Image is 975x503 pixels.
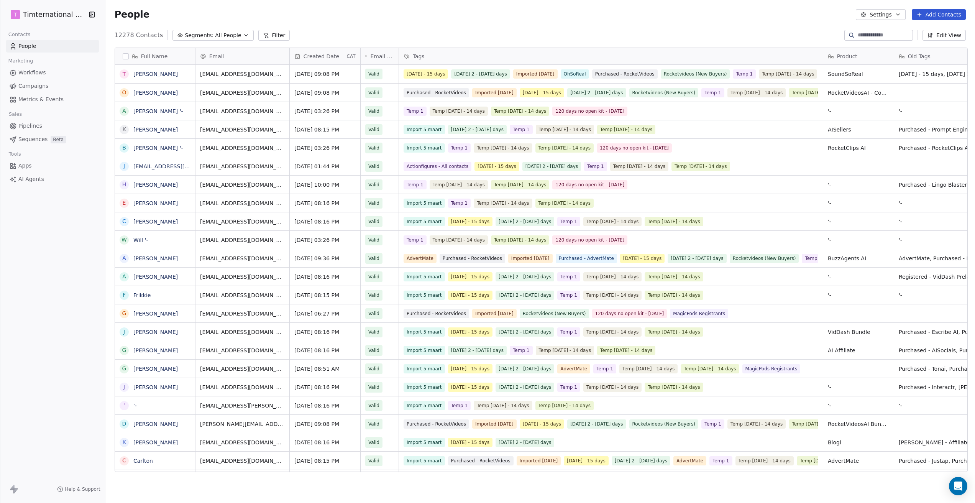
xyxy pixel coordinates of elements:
span: [EMAIL_ADDRESS][DOMAIN_NAME] [200,199,285,207]
span: Temp [DATE] - 14 days [681,364,739,373]
span: Temp 1 [510,125,533,134]
span: [DATE] 2 - [DATE] days [567,419,626,429]
span: Temp 1 [557,217,580,226]
span: Temp [DATE] - 14 days [583,272,642,281]
span: Temp 1 [448,143,471,153]
span: Temp 1 [557,383,580,392]
span: 12278 Contacts [115,31,163,40]
span: [DATE] 2 - [DATE] days [496,327,554,337]
span: Valid [368,255,379,262]
a: [PERSON_NAME] [133,274,178,280]
span: Tools [5,148,24,160]
span: Valid [368,273,379,281]
span: Purchased - AdvertMate [555,254,617,263]
span: [DATE] 08:16 PM [294,199,356,207]
span: Created Date [304,53,339,60]
span: [DATE] - 15 days [448,327,492,337]
span: [DATE] 09:08 PM [294,89,356,97]
span: Temp [DATE] - 14 days [583,327,642,337]
span: [DATE] 08:15 PM [294,291,356,299]
span: Imported [DATE] [508,254,553,263]
span: [EMAIL_ADDRESS][PERSON_NAME][DOMAIN_NAME] [200,402,285,409]
span: [DATE] 03:26 PM [294,144,356,152]
div: Tags [399,48,823,64]
div: F [123,291,126,299]
span: '- [828,383,889,391]
span: Beta [51,136,66,143]
a: Metrics & Events [6,93,99,106]
span: Temp 1 [404,107,427,116]
span: Temp [DATE] - 14 days [789,88,847,97]
span: [DATE] 2 - [DATE] days [496,364,554,373]
div: grid [115,65,195,472]
div: C [122,217,126,225]
span: Import 5 maart [404,364,445,373]
span: Valid [368,383,379,391]
span: '- [828,236,889,244]
a: Workflows [6,66,99,79]
div: Created DateCAT [290,48,360,64]
span: Email [209,53,224,60]
span: Valid [368,402,379,409]
span: [EMAIL_ADDRESS][DOMAIN_NAME] [200,107,285,115]
div: A [122,254,126,262]
a: [PERSON_NAME] [133,90,178,96]
span: [DATE] 09:08 PM [294,70,356,78]
span: [DATE] 2 - [DATE] days [496,383,554,392]
span: Valid [368,310,379,317]
span: Temp [DATE] - 14 days [535,346,594,355]
a: Carlton [133,458,153,464]
span: 120 days no open kit - [DATE] [597,143,672,153]
span: Imported [DATE] [513,69,557,79]
span: Help & Support [65,486,100,492]
span: [DATE] - 15 days [448,217,492,226]
span: Rocketvideos (New Buyers) [629,88,698,97]
span: Temp [DATE] - 14 days [759,69,817,79]
span: Valid [368,89,379,97]
span: Valid [368,144,379,152]
span: '- [828,181,889,189]
span: [DATE] 2 - [DATE] days [448,346,506,355]
span: [EMAIL_ADDRESS][DOMAIN_NAME] [200,365,285,373]
span: [EMAIL_ADDRESS][DOMAIN_NAME] [200,144,285,152]
span: Temp 1 [448,401,471,410]
span: Temp [DATE] - 14 days [535,199,593,208]
span: Temp [DATE] - 14 days [583,291,642,300]
span: All People [215,31,241,39]
span: Temp 1 [448,199,471,208]
span: [DATE] - 15 days [448,383,492,392]
span: AdvertMate [557,364,590,373]
button: Filter [258,30,290,41]
span: Valid [368,328,379,336]
span: [DATE] - 15 days [519,419,564,429]
div: b [122,144,126,152]
span: Purchased - RocketVideos [592,69,657,79]
span: AdvertMate [404,254,437,263]
div: j [123,162,125,170]
a: '- [133,403,137,409]
span: [DATE] 08:15 PM [294,126,356,133]
a: [PERSON_NAME] '- [133,145,183,151]
span: [DATE] 01:44 PM [294,163,356,170]
span: Temp [DATE] - 14 days [671,162,730,171]
span: 120 days no open kit - [DATE] [552,235,627,245]
div: G [122,365,126,373]
a: AI Agents [6,173,99,186]
span: [DATE] 08:51 AM [294,365,356,373]
div: W [121,236,127,244]
span: Valid [368,218,379,225]
span: [DATE] 2 - [DATE] days [451,69,510,79]
span: Tags [413,53,425,60]
span: Valid [368,347,379,354]
span: Temp [DATE] - 14 days [474,199,532,208]
span: Sequences [18,135,48,143]
span: MagicPods Registrants [670,309,728,318]
span: [EMAIL_ADDRESS][DOMAIN_NAME] [200,89,285,97]
span: [DATE] 10:00 PM [294,181,356,189]
span: Temp [DATE] - 14 days [535,125,594,134]
span: [EMAIL_ADDRESS][DOMAIN_NAME] [200,181,285,189]
span: Timternational B.V. [23,10,86,20]
span: Temp [DATE] - 14 days [583,383,642,392]
span: Purchased - RocketVideos [404,88,469,97]
a: Frikkie [133,292,151,298]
